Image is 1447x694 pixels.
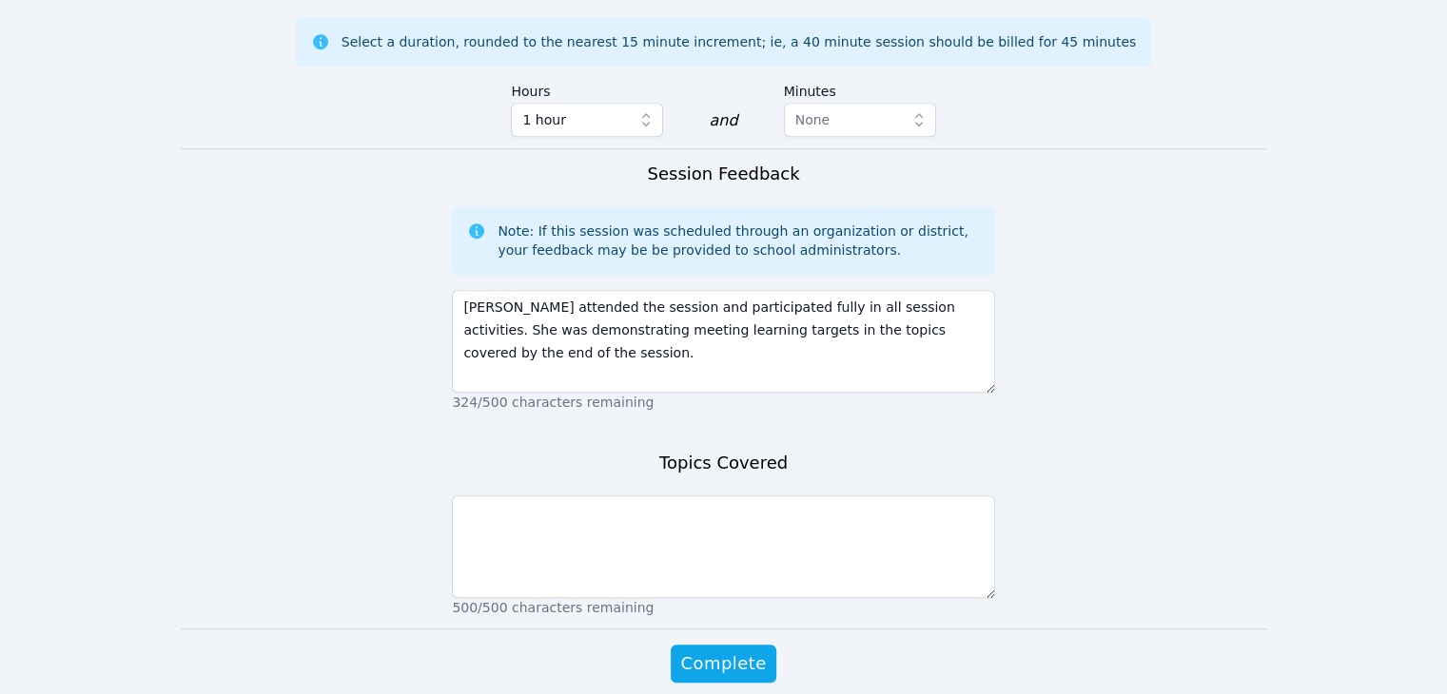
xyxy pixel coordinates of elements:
div: Note: If this session was scheduled through an organization or district, your feedback may be be ... [498,222,979,260]
div: and [709,109,737,132]
label: Hours [511,74,663,103]
h3: Topics Covered [659,450,788,476]
span: 1 hour [522,108,565,131]
button: Complete [671,645,775,683]
button: None [784,103,936,137]
h3: Session Feedback [647,161,799,187]
p: 324/500 characters remaining [452,393,994,412]
label: Minutes [784,74,936,103]
textarea: [PERSON_NAME] attended the session and participated fully in all session activities. She was demo... [452,290,994,393]
p: 500/500 characters remaining [452,598,994,617]
span: None [795,112,831,127]
div: Select a duration, rounded to the nearest 15 minute increment; ie, a 40 minute session should be ... [342,32,1136,51]
button: 1 hour [511,103,663,137]
span: Complete [680,650,766,677]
